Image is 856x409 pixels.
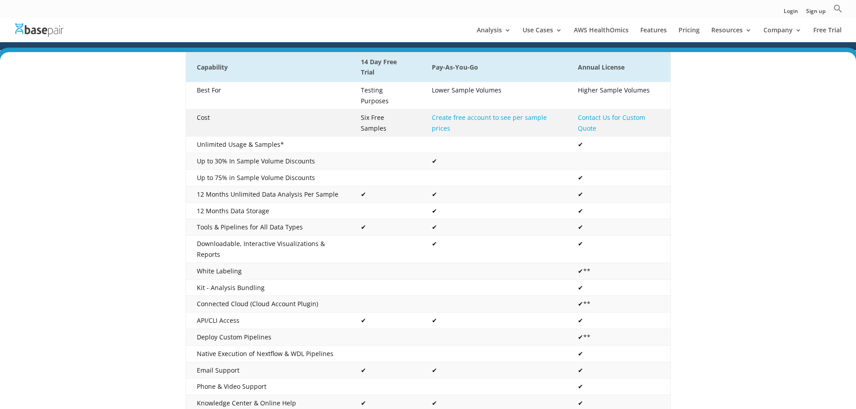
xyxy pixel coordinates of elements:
[350,82,421,110] td: Testing Purposes
[567,236,670,263] td: ✔
[567,202,670,219] td: ✔
[186,202,350,219] td: 12 Months Data Storage
[350,109,421,136] td: Six Free Samples
[679,27,700,42] a: Pricing
[421,82,567,110] td: Lower Sample Volumes
[640,27,667,42] a: Features
[186,186,350,202] td: 12 Months Unlimited Data Analysis Per Sample
[421,312,567,329] td: ✔
[186,52,350,82] th: Capability
[567,52,670,82] th: Annual License
[567,170,670,186] td: ✔
[578,113,645,132] a: Contact Us for Custom Quote
[186,296,350,312] td: Connected Cloud (Cloud Account Plugin)
[186,236,350,263] td: Downloadable, Interactive Visualizations & Reports
[567,312,670,329] td: ✔
[784,9,798,18] a: Login
[567,82,670,110] td: Higher Sample Volumes
[186,170,350,186] td: Up to 75% in Sample Volume Discounts
[813,27,842,42] a: Free Trial
[421,186,567,202] td: ✔
[350,186,421,202] td: ✔
[477,27,511,42] a: Analysis
[350,312,421,329] td: ✔
[432,113,547,132] a: Create free account to see per sample prices
[421,52,567,82] th: Pay-As-You-Go
[186,279,350,296] td: Kit - Analysis Bundling
[350,362,421,378] td: ✔
[186,153,350,170] td: Up to 30% In Sample Volume Discounts
[834,4,843,18] a: Search Icon Link
[567,219,670,236] td: ✔
[421,202,567,219] td: ✔
[567,279,670,296] td: ✔
[186,136,350,153] td: Unlimited Usage & Samples*
[567,378,670,395] td: ✔
[186,312,350,329] td: API/CLI Access
[421,236,567,263] td: ✔
[806,9,825,18] a: Sign up
[186,329,350,346] td: Deploy Custom Pipelines
[186,345,350,362] td: Native Execution of Nextflow & WDL Pipelines
[186,109,350,136] td: Cost
[421,362,567,378] td: ✔
[574,27,629,42] a: AWS HealthOmics
[350,52,421,82] th: 14 Day Free Trial
[186,378,350,395] td: Phone & Video Support
[186,263,350,279] td: White Labeling
[15,23,63,36] img: Basepair
[834,4,843,13] svg: Search
[567,136,670,153] td: ✔
[421,219,567,236] td: ✔
[186,219,350,236] td: Tools & Pipelines for All Data Types
[350,219,421,236] td: ✔
[567,345,670,362] td: ✔
[763,27,802,42] a: Company
[567,362,670,378] td: ✔
[523,27,562,42] a: Use Cases
[711,27,752,42] a: Resources
[421,153,567,170] td: ✔
[567,186,670,202] td: ✔
[186,82,350,110] td: Best For
[186,362,350,378] td: Email Support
